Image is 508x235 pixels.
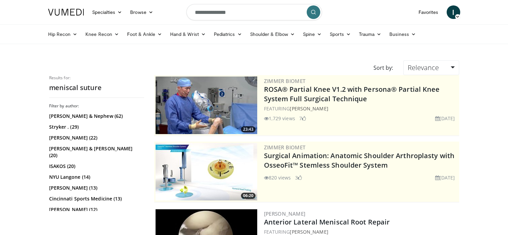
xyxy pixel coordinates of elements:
span: 06:20 [241,193,256,199]
a: Cincinnati Sports Medicine (13) [49,195,142,202]
a: [PERSON_NAME] & [PERSON_NAME] (20) [49,145,142,159]
a: Sports [326,27,355,41]
a: Zimmer Biomet [264,144,306,151]
a: Shoulder & Elbow [246,27,299,41]
a: Anterior Lateral Meniscal Root Repair [264,217,390,227]
a: [PERSON_NAME] (12) [49,206,142,213]
a: Hip Recon [44,27,82,41]
a: Zimmer Biomet [264,78,306,84]
a: [PERSON_NAME] & Nephew (62) [49,113,142,120]
p: Results for: [49,75,144,81]
h3: Filter by author: [49,103,144,109]
a: [PERSON_NAME] (13) [49,185,142,191]
span: 23:43 [241,126,256,132]
a: Relevance [403,60,459,75]
div: FEATURING [264,105,458,112]
a: ROSA® Partial Knee V1.2 with Persona® Partial Knee System Full Surgical Technique [264,85,440,103]
a: 06:20 [156,143,257,200]
li: 3 [295,174,302,181]
li: 1,729 views [264,115,295,122]
a: I [447,5,460,19]
li: 820 views [264,174,291,181]
a: Stryker . (29) [49,124,142,130]
a: [PERSON_NAME] [290,105,328,112]
a: ISAKOS (20) [49,163,142,170]
li: [DATE] [435,174,455,181]
span: Relevance [408,63,439,72]
a: Pediatrics [210,27,246,41]
a: Business [385,27,420,41]
a: Trauma [355,27,386,41]
h2: meniscal suture [49,83,144,92]
a: [PERSON_NAME] (22) [49,134,142,141]
a: NYU Langone (14) [49,174,142,180]
a: Hand & Wrist [166,27,210,41]
input: Search topics, interventions [186,4,322,20]
li: 7 [299,115,306,122]
a: 23:43 [156,77,257,134]
a: Surgical Animation: Anatomic Shoulder Arthroplasty with OsseoFit™ Stemless Shoulder System [264,151,455,170]
a: Knee Recon [81,27,123,41]
a: [PERSON_NAME] [290,229,328,235]
div: Sort by: [368,60,398,75]
a: Spine [299,27,326,41]
a: Browse [126,5,157,19]
a: Specialties [88,5,126,19]
img: VuMedi Logo [48,9,84,16]
img: 84e7f812-2061-4fff-86f6-cdff29f66ef4.300x170_q85_crop-smart_upscale.jpg [156,143,257,200]
img: 99b1778f-d2b2-419a-8659-7269f4b428ba.300x170_q85_crop-smart_upscale.jpg [156,77,257,134]
li: [DATE] [435,115,455,122]
a: Foot & Ankle [123,27,166,41]
a: [PERSON_NAME] [264,210,306,217]
a: Favorites [414,5,443,19]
